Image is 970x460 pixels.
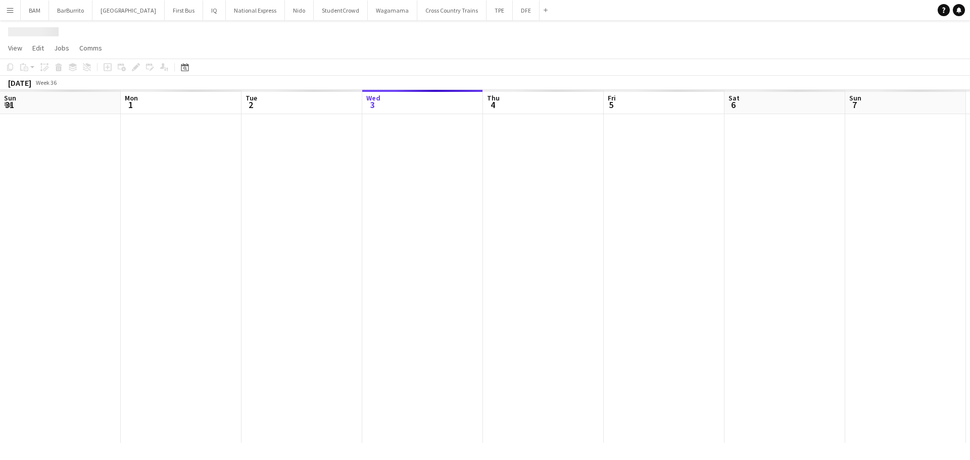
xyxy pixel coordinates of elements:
button: National Express [226,1,285,20]
button: DFE [513,1,540,20]
span: View [8,43,22,53]
span: Week 36 [33,79,59,86]
button: [GEOGRAPHIC_DATA] [92,1,165,20]
button: Nido [285,1,314,20]
span: Wed [366,93,380,103]
span: 4 [486,99,500,111]
span: Thu [487,93,500,103]
span: Edit [32,43,44,53]
span: Sat [729,93,740,103]
a: Edit [28,41,48,55]
span: 7 [848,99,861,111]
span: 3 [365,99,380,111]
div: [DATE] [8,78,31,88]
span: 2 [244,99,257,111]
span: Mon [125,93,138,103]
span: Fri [608,93,616,103]
a: Jobs [50,41,73,55]
a: View [4,41,26,55]
button: Cross Country Trains [417,1,487,20]
button: IQ [203,1,226,20]
button: Wagamama [368,1,417,20]
button: BarBurrito [49,1,92,20]
button: StudentCrowd [314,1,368,20]
span: 31 [3,99,16,111]
span: Comms [79,43,102,53]
span: 1 [123,99,138,111]
span: Sun [4,93,16,103]
a: Comms [75,41,106,55]
span: Jobs [54,43,69,53]
span: 6 [727,99,740,111]
button: BAM [21,1,49,20]
span: Sun [849,93,861,103]
button: TPE [487,1,513,20]
span: 5 [606,99,616,111]
button: First Bus [165,1,203,20]
span: Tue [246,93,257,103]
